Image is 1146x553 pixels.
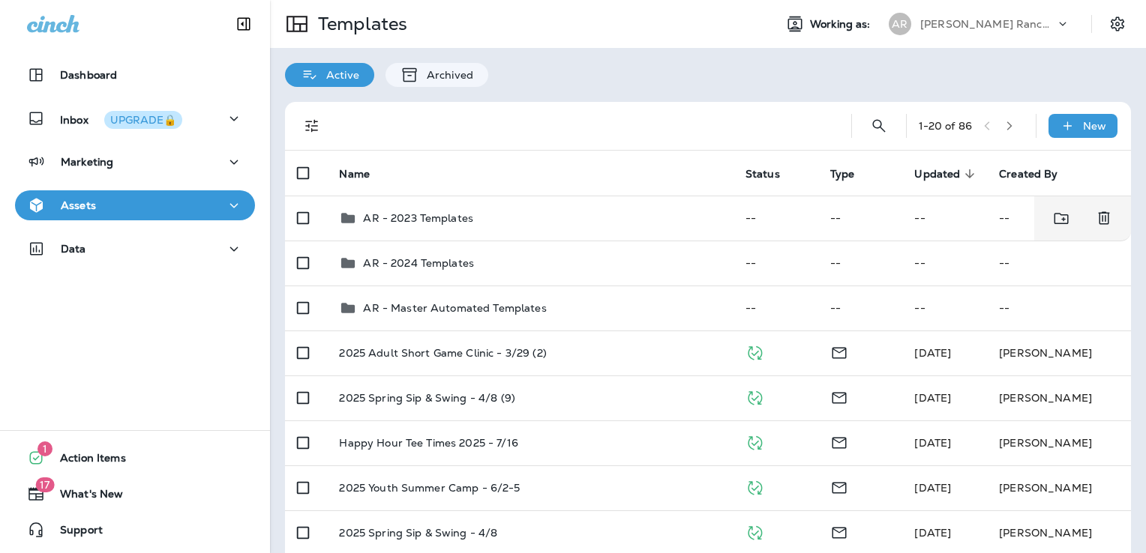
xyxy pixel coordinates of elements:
[61,199,96,211] p: Assets
[902,241,987,285] td: --
[363,257,474,269] p: AR - 2024 Templates
[889,13,911,35] div: AR
[987,465,1131,510] td: [PERSON_NAME]
[987,196,1088,241] td: --
[830,168,855,181] span: Type
[15,103,255,133] button: InboxUPGRADE🔒
[745,435,764,448] span: Published
[61,156,113,168] p: Marketing
[745,167,799,181] span: Status
[15,479,255,509] button: 17What's New
[830,390,848,403] span: Email
[830,435,848,448] span: Email
[339,167,389,181] span: Name
[61,243,86,255] p: Data
[920,18,1055,30] p: [PERSON_NAME] Ranch Golf Club
[914,526,951,540] span: Caitlin Wilson
[339,482,520,494] p: 2025 Youth Summer Camp - 6/2-5
[104,111,182,129] button: UPGRADE🔒
[60,111,182,127] p: Inbox
[363,212,473,224] p: AR - 2023 Templates
[914,391,951,405] span: Caitlin Wilson
[15,60,255,90] button: Dashboard
[15,190,255,220] button: Assets
[830,167,874,181] span: Type
[914,168,960,181] span: Updated
[1083,120,1106,132] p: New
[999,167,1077,181] span: Created By
[830,345,848,358] span: Email
[733,196,818,241] td: --
[864,111,894,141] button: Search Templates
[830,480,848,493] span: Email
[312,13,407,35] p: Templates
[987,375,1131,420] td: [PERSON_NAME]
[919,120,972,132] div: 1 - 20 of 86
[60,69,117,81] p: Dashboard
[110,115,176,125] div: UPGRADE🔒
[745,480,764,493] span: Published
[830,525,848,538] span: Email
[319,69,359,81] p: Active
[987,420,1131,465] td: [PERSON_NAME]
[1104,10,1131,37] button: Settings
[35,477,54,492] span: 17
[987,285,1131,330] td: --
[419,69,473,81] p: Archived
[914,167,979,181] span: Updated
[339,347,546,359] p: 2025 Adult Short Game Clinic - 3/29 (2)
[818,285,903,330] td: --
[15,515,255,545] button: Support
[987,330,1131,375] td: [PERSON_NAME]
[745,345,764,358] span: Published
[45,452,126,470] span: Action Items
[339,168,370,181] span: Name
[818,241,903,285] td: --
[37,441,52,456] span: 1
[902,285,987,330] td: --
[297,111,327,141] button: Filters
[339,392,515,404] p: 2025 Spring Sip & Swing - 4/8 (9)
[45,524,103,542] span: Support
[15,443,255,473] button: 1Action Items
[1089,203,1119,234] button: Delete
[15,234,255,264] button: Data
[733,285,818,330] td: --
[818,196,903,241] td: --
[745,390,764,403] span: Published
[733,241,818,285] td: --
[914,481,951,495] span: Caitlin Wilson
[223,9,265,39] button: Collapse Sidebar
[914,436,951,450] span: Caitlin Wilson
[902,196,987,241] td: --
[999,168,1057,181] span: Created By
[1046,203,1077,234] button: Move to folder
[987,241,1131,285] td: --
[339,437,517,449] p: Happy Hour Tee Times 2025 - 7/16
[810,18,874,31] span: Working as:
[363,302,546,314] p: AR - Master Automated Templates
[745,525,764,538] span: Published
[339,527,497,539] p: 2025 Spring Sip & Swing - 4/8
[745,168,780,181] span: Status
[914,346,951,360] span: Caitlin Wilson
[15,147,255,177] button: Marketing
[45,488,123,506] span: What's New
